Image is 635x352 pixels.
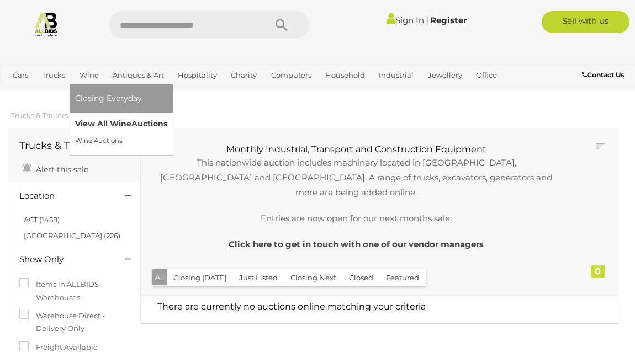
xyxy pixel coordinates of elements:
p: This nationwide auction includes machinery located in [GEOGRAPHIC_DATA], [GEOGRAPHIC_DATA] and [G... [160,155,552,200]
a: Alert this sale [19,160,91,177]
span: There are currently no auctions online matching your criteria [157,301,426,312]
a: Antiques & Art [108,66,168,84]
a: Click here to get in touch with one of our vendor managers [229,239,484,249]
button: Search [254,11,309,39]
label: Warehouse Direct - Delivery Only [19,310,129,335]
span: | [426,14,428,26]
div: 0 [591,265,605,278]
h4: Show Only [19,255,108,264]
a: Computers [267,66,316,84]
h1: Trucks & Trailers [19,141,129,152]
p: Entries are now open for our next months sale: [160,211,552,226]
a: Wine [75,66,103,84]
a: Trucks [38,66,70,84]
a: Household [321,66,369,84]
button: Featured [379,269,426,286]
h4: Location [19,191,108,201]
a: Charity [226,66,261,84]
a: Contact Us [582,69,627,81]
a: Trucks & Trailers [11,111,68,120]
button: Closing Next [284,269,343,286]
button: Closed [342,269,380,286]
a: Office [472,66,501,84]
b: Contact Us [582,71,624,79]
a: Sell with us [542,11,629,33]
label: Items in ALLBIDS Warehouses [19,278,129,304]
a: Cars [8,66,33,84]
a: Sign In [387,15,424,25]
a: Hospitality [173,66,221,84]
a: ACT (1458) [24,215,60,224]
a: Industrial [374,66,418,84]
a: Register [430,15,467,25]
h3: Monthly Industrial, Transport and Construction Equipment [160,145,552,154]
a: Jewellery [424,66,467,84]
img: Allbids.com.au [33,11,59,37]
a: Sports [8,84,40,103]
button: Just Listed [232,269,284,286]
button: Closing [DATE] [167,269,233,286]
a: [GEOGRAPHIC_DATA] [45,84,132,103]
span: Alert this sale [33,164,88,174]
a: [GEOGRAPHIC_DATA] (226) [24,231,120,240]
button: All [152,269,167,285]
